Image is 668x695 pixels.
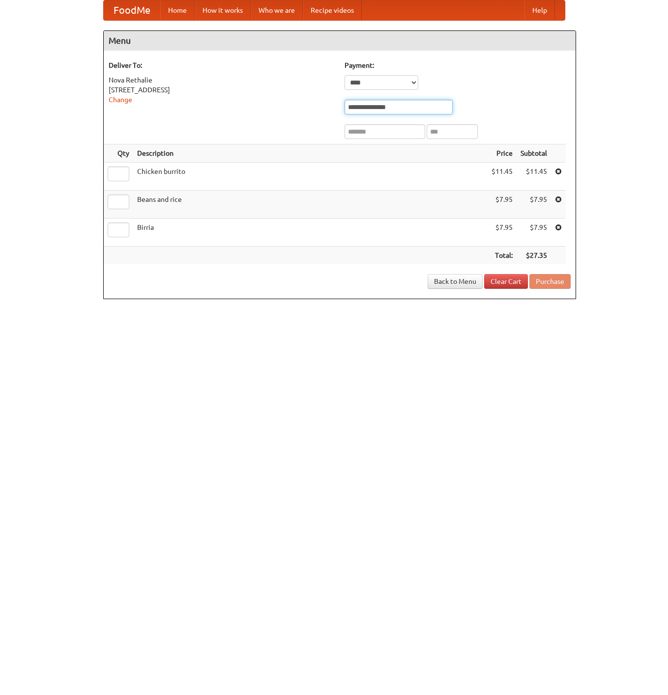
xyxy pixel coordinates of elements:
div: Nova Rethalie [109,75,335,85]
a: Home [160,0,195,20]
td: $7.95 [517,191,551,219]
h5: Deliver To: [109,60,335,70]
a: FoodMe [104,0,160,20]
a: Change [109,96,132,104]
td: $11.45 [488,163,517,191]
td: $7.95 [488,219,517,247]
th: $27.35 [517,247,551,265]
th: Description [133,144,488,163]
td: Beans and rice [133,191,488,219]
th: Price [488,144,517,163]
a: Recipe videos [303,0,362,20]
td: Birria [133,219,488,247]
div: [STREET_ADDRESS] [109,85,335,95]
th: Subtotal [517,144,551,163]
a: Who we are [251,0,303,20]
a: Clear Cart [484,274,528,289]
a: Back to Menu [428,274,483,289]
td: $11.45 [517,163,551,191]
a: How it works [195,0,251,20]
th: Total: [488,247,517,265]
td: $7.95 [517,219,551,247]
button: Purchase [529,274,571,289]
h5: Payment: [345,60,571,70]
td: $7.95 [488,191,517,219]
td: Chicken burrito [133,163,488,191]
th: Qty [104,144,133,163]
h4: Menu [104,31,576,51]
a: Help [524,0,555,20]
